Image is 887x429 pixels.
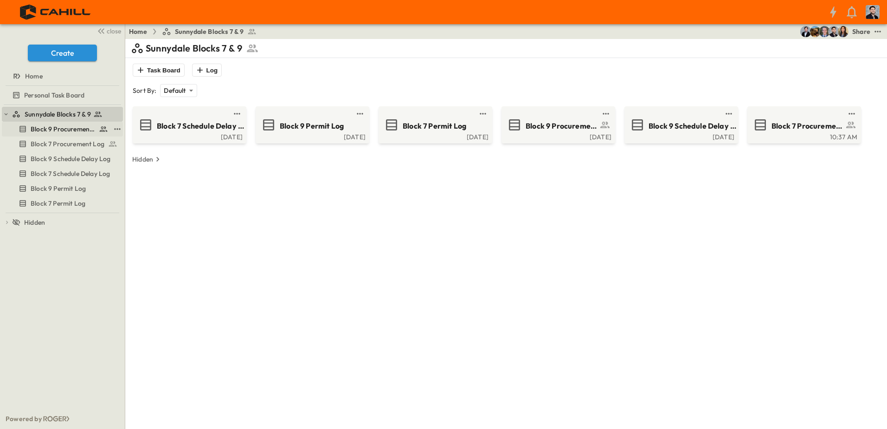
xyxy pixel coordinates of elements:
[133,64,185,77] button: Task Board
[477,108,488,119] button: test
[2,151,123,166] div: Block 9 Schedule Delay Logtest
[749,117,857,132] a: Block 7 Procurement Log
[723,108,734,119] button: test
[192,64,222,77] button: Log
[2,166,123,181] div: Block 7 Schedule Delay Logtest
[231,108,243,119] button: test
[25,110,91,119] span: Sunnydale Blocks 7 & 9
[11,2,101,22] img: 4f72bfc4efa7236828875bac24094a5ddb05241e32d018417354e964050affa1.png
[2,137,121,150] a: Block 7 Procurement Log
[380,117,488,132] a: Block 7 Permit Log
[846,108,857,119] button: test
[135,132,243,140] a: [DATE]
[380,132,488,140] a: [DATE]
[600,108,611,119] button: test
[31,199,85,208] span: Block 7 Permit Log
[28,45,97,61] button: Create
[503,132,611,140] a: [DATE]
[280,121,344,131] span: Block 9 Permit Log
[2,123,110,136] a: Block 9 Procurement Log
[135,117,243,132] a: Block 7 Schedule Delay Log
[2,136,123,151] div: Block 7 Procurement Logtest
[2,182,121,195] a: Block 9 Permit Log
[160,84,197,97] div: Default
[872,26,883,37] button: test
[403,121,466,131] span: Block 7 Permit Log
[649,121,739,131] span: Block 9 Schedule Delay Log
[132,155,153,164] p: Hidden
[31,124,95,134] span: Block 9 Procurement Log
[828,26,839,37] img: Anthony Vazquez (avazquez@cahill-sf.com)
[354,108,366,119] button: test
[2,152,121,165] a: Block 9 Schedule Delay Log
[133,86,156,95] p: Sort By:
[12,108,121,121] a: Sunnydale Blocks 7 & 9
[749,132,857,140] a: 10:37 AM
[819,26,830,37] img: Jared Salin (jsalin@cahill-sf.com)
[2,197,121,210] a: Block 7 Permit Log
[2,88,123,103] div: Personal Task Boardtest
[2,70,121,83] a: Home
[837,26,848,37] img: Kim Bowen (kbowen@cahill-sf.com)
[810,26,821,37] img: Rachel Villicana (rvillicana@cahill-sf.com)
[503,117,611,132] a: Block 9 Procurement Log
[2,89,121,102] a: Personal Task Board
[129,153,166,166] button: Hidden
[129,27,262,36] nav: breadcrumbs
[146,42,242,55] p: Sunnydale Blocks 7 & 9
[107,26,121,36] span: close
[2,167,121,180] a: Block 7 Schedule Delay Log
[31,139,104,149] span: Block 7 Procurement Log
[31,184,86,193] span: Block 9 Permit Log
[2,107,123,122] div: Sunnydale Blocks 7 & 9test
[112,123,123,135] button: test
[771,121,843,131] span: Block 7 Procurement Log
[866,5,880,19] img: Profile Picture
[175,27,244,36] span: Sunnydale Blocks 7 & 9
[31,154,110,163] span: Block 9 Schedule Delay Log
[157,121,247,131] span: Block 7 Schedule Delay Log
[257,117,366,132] a: Block 9 Permit Log
[626,132,734,140] a: [DATE]
[25,71,43,81] span: Home
[626,117,734,132] a: Block 9 Schedule Delay Log
[31,169,110,178] span: Block 7 Schedule Delay Log
[852,27,870,36] div: Share
[24,218,45,227] span: Hidden
[2,196,123,211] div: Block 7 Permit Logtest
[164,86,186,95] p: Default
[257,132,366,140] a: [DATE]
[2,122,123,136] div: Block 9 Procurement Logtest
[24,91,84,100] span: Personal Task Board
[129,27,147,36] a: Home
[526,121,598,131] span: Block 9 Procurement Log
[93,24,123,37] button: close
[162,27,257,36] a: Sunnydale Blocks 7 & 9
[800,26,811,37] img: Mike Daly (mdaly@cahill-sf.com)
[2,181,123,196] div: Block 9 Permit Logtest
